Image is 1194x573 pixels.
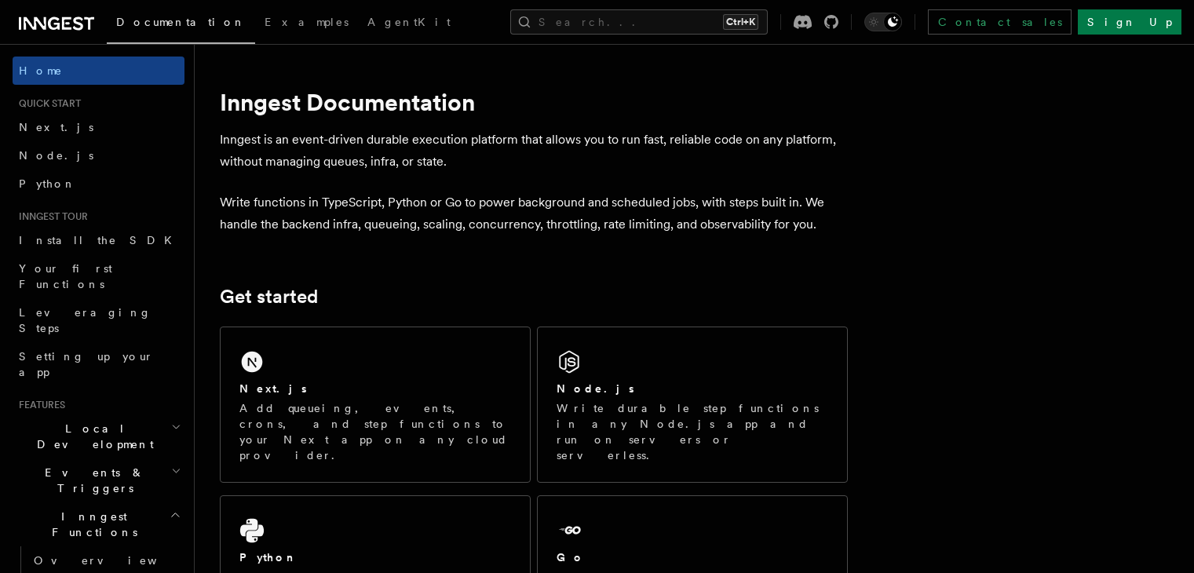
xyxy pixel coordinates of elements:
[107,5,255,44] a: Documentation
[864,13,902,31] button: Toggle dark mode
[13,399,65,411] span: Features
[1078,9,1181,35] a: Sign Up
[19,177,76,190] span: Python
[13,509,170,540] span: Inngest Functions
[220,129,848,173] p: Inngest is an event-driven durable execution platform that allows you to run fast, reliable code ...
[13,226,184,254] a: Install the SDK
[557,381,634,396] h2: Node.js
[239,400,511,463] p: Add queueing, events, crons, and step functions to your Next app on any cloud provider.
[13,57,184,85] a: Home
[19,121,93,133] span: Next.js
[220,88,848,116] h1: Inngest Documentation
[19,234,181,246] span: Install the SDK
[928,9,1072,35] a: Contact sales
[537,327,848,483] a: Node.jsWrite durable step functions in any Node.js app and run on servers or serverless.
[19,149,93,162] span: Node.js
[220,192,848,235] p: Write functions in TypeScript, Python or Go to power background and scheduled jobs, with steps bu...
[13,210,88,223] span: Inngest tour
[557,400,828,463] p: Write durable step functions in any Node.js app and run on servers or serverless.
[13,502,184,546] button: Inngest Functions
[13,170,184,198] a: Python
[367,16,451,28] span: AgentKit
[13,414,184,458] button: Local Development
[723,14,758,30] kbd: Ctrl+K
[220,327,531,483] a: Next.jsAdd queueing, events, crons, and step functions to your Next app on any cloud provider.
[239,549,298,565] h2: Python
[34,554,195,567] span: Overview
[265,16,349,28] span: Examples
[19,350,154,378] span: Setting up your app
[13,342,184,386] a: Setting up your app
[13,298,184,342] a: Leveraging Steps
[13,458,184,502] button: Events & Triggers
[13,141,184,170] a: Node.js
[19,262,112,290] span: Your first Functions
[116,16,246,28] span: Documentation
[13,97,81,110] span: Quick start
[557,549,585,565] h2: Go
[239,381,307,396] h2: Next.js
[13,254,184,298] a: Your first Functions
[13,465,171,496] span: Events & Triggers
[358,5,460,42] a: AgentKit
[19,63,63,78] span: Home
[19,306,152,334] span: Leveraging Steps
[255,5,358,42] a: Examples
[220,286,318,308] a: Get started
[13,421,171,452] span: Local Development
[510,9,768,35] button: Search...Ctrl+K
[13,113,184,141] a: Next.js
